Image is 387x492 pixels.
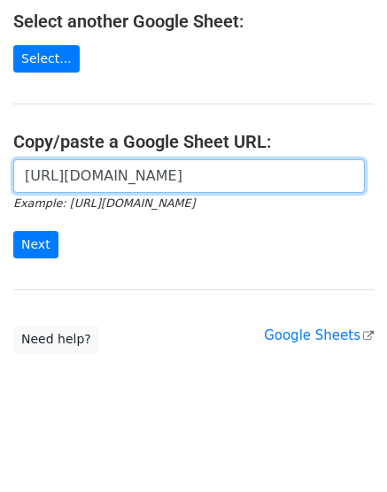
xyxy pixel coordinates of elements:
[13,159,365,193] input: Paste your Google Sheet URL here
[13,131,374,152] h4: Copy/paste a Google Sheet URL:
[13,196,195,210] small: Example: [URL][DOMAIN_NAME]
[13,231,58,258] input: Next
[13,11,374,32] h4: Select another Google Sheet:
[264,327,374,343] a: Google Sheets
[298,407,387,492] iframe: Chat Widget
[13,326,99,353] a: Need help?
[13,45,80,73] a: Select...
